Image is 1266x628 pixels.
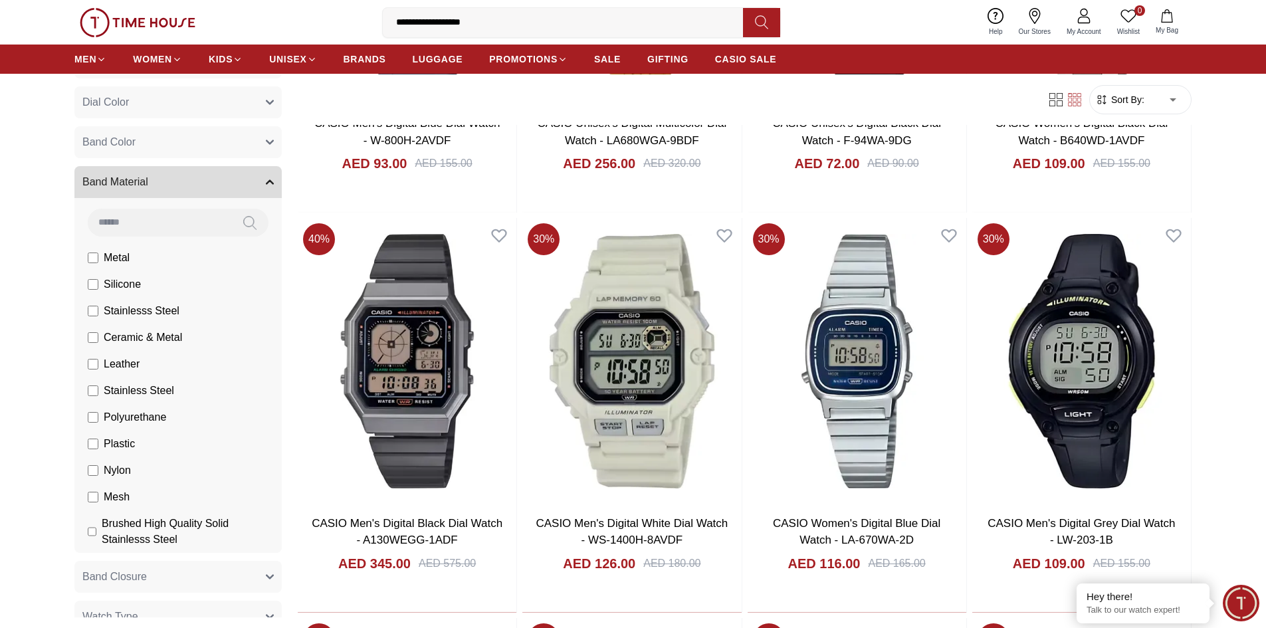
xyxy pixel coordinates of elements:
span: Brushed High Quality Solid Stainlesss Steel [102,516,274,548]
span: Band Material [82,174,148,190]
div: AED 155.00 [1093,556,1150,572]
h4: AED 93.00 [342,154,407,173]
a: CASIO Men's Digital White Dial Watch - WS-1400H-8AVDF [536,517,728,547]
span: UNISEX [269,52,306,66]
div: AED 165.00 [868,556,925,572]
h4: AED 126.00 [563,554,635,573]
span: Help [984,27,1008,37]
span: PROMOTIONS [489,52,558,66]
span: Sort By: [1108,93,1144,106]
span: CASIO SALE [715,52,777,66]
div: AED 155.00 [1093,156,1150,171]
a: CASIO Women's Digital Blue Dial Watch - LA-670WA-2D [773,517,940,547]
div: AED 90.00 [867,156,918,171]
span: Stainlesss Steel [104,303,179,319]
span: 0 [1134,5,1145,16]
span: Stainless Steel [104,383,174,399]
img: ... [80,8,195,37]
span: WOMEN [133,52,172,66]
div: Chat Widget [1223,585,1259,621]
input: Nylon [88,465,98,476]
div: AED 155.00 [415,156,472,171]
input: Ceramic & Metal [88,332,98,343]
h4: AED 109.00 [1013,154,1085,173]
div: Hey there! [1087,590,1200,603]
a: Our Stores [1011,5,1059,39]
a: CASIO Men's Digital Blue Dial Watch - W-800H-2AVDF [314,117,500,147]
button: Sort By: [1095,93,1144,106]
a: KIDS [209,47,243,71]
input: Stainless Steel [88,385,98,396]
h4: AED 72.00 [795,154,860,173]
a: LUGGAGE [413,47,463,71]
input: Leather [88,359,98,369]
a: 0Wishlist [1109,5,1148,39]
h4: AED 116.00 [788,554,861,573]
span: My Bag [1150,25,1184,35]
a: WOMEN [133,47,182,71]
a: CASIO Men's Digital Black Dial Watch - A130WEGG-1ADF [312,517,502,547]
button: Band Closure [74,561,282,593]
a: GIFTING [647,47,688,71]
a: UNISEX [269,47,316,71]
input: Brushed High Quality Solid Stainlesss Steel [88,526,96,537]
input: Silicone [88,279,98,290]
h4: AED 345.00 [338,554,411,573]
span: LUGGAGE [413,52,463,66]
span: Plastic [104,436,135,452]
a: CASIO Women's Digital Black Dial Watch - B640WD-1AVDF [995,117,1168,147]
span: Ceramic & Metal [104,330,182,346]
button: My Bag [1148,7,1186,38]
span: MEN [74,52,96,66]
span: Dial Color [82,94,129,110]
span: Wishlist [1112,27,1145,37]
a: PROMOTIONS [489,47,568,71]
h4: AED 256.00 [563,154,635,173]
span: Band Closure [82,569,147,585]
img: CASIO Men's Digital White Dial Watch - WS-1400H-8AVDF [522,218,741,504]
div: AED 320.00 [643,156,700,171]
button: Band Material [74,166,282,198]
img: CASIO Women's Digital Blue Dial Watch - LA-670WA-2D [748,218,966,504]
div: AED 575.00 [419,556,476,572]
span: 30 % [753,223,785,255]
input: Plastic [88,439,98,449]
button: Band Color [74,126,282,158]
a: CASIO Unisex's Digital Black Dial Watch - F-94WA-9DG [772,117,941,147]
span: 30 % [978,223,1009,255]
span: Metal [104,250,130,266]
a: CASIO Unisex's Digital Multicolor Dial Watch - LA680WGA-9BDF [537,117,726,147]
span: Watch Type [82,609,138,625]
span: Band Color [82,134,136,150]
a: CASIO Men's Digital Grey Dial Watch - LW-203-1B [988,517,1175,547]
a: BRANDS [344,47,386,71]
input: Metal [88,253,98,263]
span: 40 % [303,223,335,255]
span: Our Stores [1013,27,1056,37]
h4: AED 109.00 [1013,554,1085,573]
span: Mesh [104,489,130,505]
span: My Account [1061,27,1107,37]
a: MEN [74,47,106,71]
input: Polyurethane [88,412,98,423]
div: AED 180.00 [643,556,700,572]
span: Silicone [104,276,141,292]
span: 30 % [528,223,560,255]
input: Mesh [88,492,98,502]
button: Dial Color [74,86,282,118]
img: CASIO Men's Digital Black Dial Watch - A130WEGG-1ADF [298,218,516,504]
span: Polyurethane [104,409,166,425]
span: Nylon [104,463,131,478]
span: Leather [104,356,140,372]
span: BRANDS [344,52,386,66]
input: Stainlesss Steel [88,306,98,316]
img: CASIO Men's Digital Grey Dial Watch - LW-203-1B [972,218,1191,504]
a: SALE [594,47,621,71]
p: Talk to our watch expert! [1087,605,1200,616]
a: Help [981,5,1011,39]
span: SALE [594,52,621,66]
